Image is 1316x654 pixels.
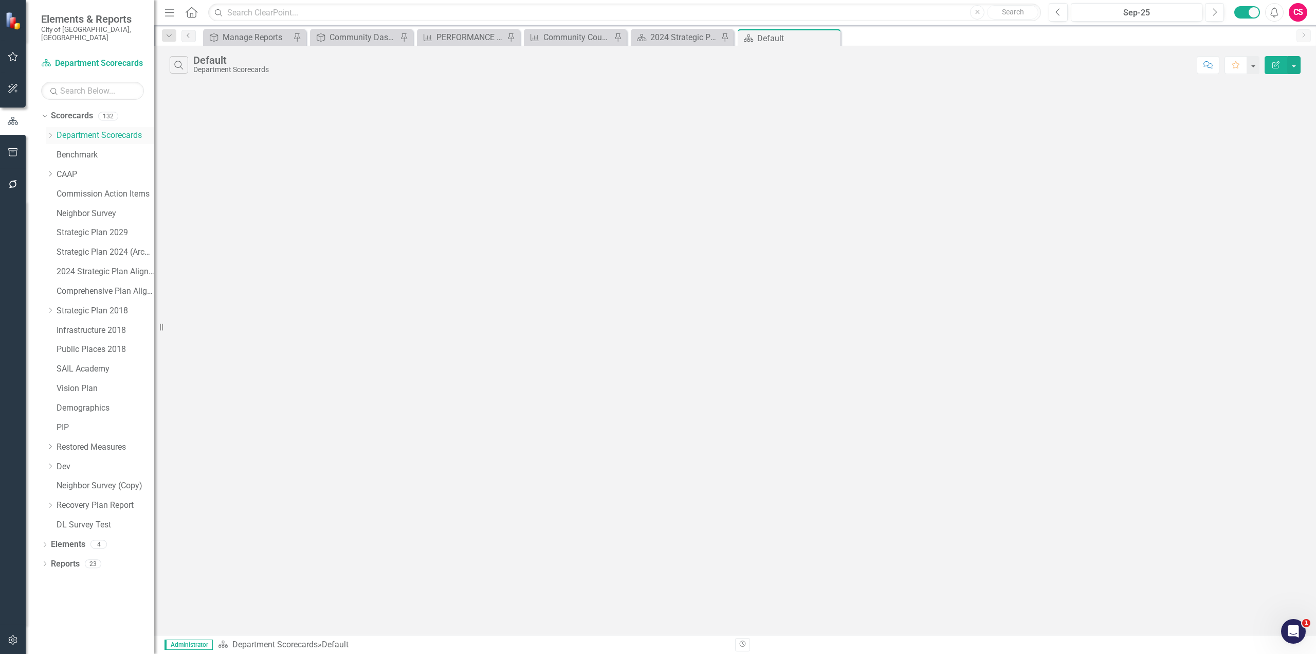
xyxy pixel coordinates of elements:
span: Search [1002,8,1024,16]
a: Demographics [57,402,154,414]
a: DL Survey Test [57,519,154,531]
div: PERFORMANCE MEASURES [436,31,504,44]
a: Neighbor Survey (Copy) [57,480,154,492]
div: 132 [98,112,118,120]
a: Restored Measures [57,441,154,453]
a: Department Scorecards [232,640,318,649]
a: Department Scorecards [57,130,154,142]
div: Manage Reports [223,31,290,44]
div: Department Scorecards [193,66,269,74]
div: Default [193,55,269,66]
img: ClearPoint Strategy [5,12,23,30]
div: Community Dashboard Measures [330,31,397,44]
a: CAAP [57,169,154,181]
a: Benchmark [57,149,154,161]
div: » [218,639,727,651]
span: 1 [1302,619,1310,627]
a: Infrastructure 2018 [57,325,154,337]
a: Department Scorecards [41,58,144,69]
div: 23 [85,559,101,568]
div: 4 [90,540,107,549]
input: Search Below... [41,82,144,100]
a: Dev [57,461,154,473]
a: Scorecards [51,110,93,122]
a: Strategic Plan 2018 [57,305,154,317]
span: Administrator [164,640,213,650]
a: Vision Plan [57,383,154,395]
div: Default [757,32,838,45]
a: Reports [51,558,80,570]
a: Elements [51,539,85,551]
a: 2024 Strategic Plan Alignment [57,266,154,278]
button: Search [987,5,1038,20]
div: Community Court service provider referral rate [543,31,611,44]
a: Recovery Plan Report [57,500,154,511]
a: Strategic Plan 2029 [57,227,154,239]
a: Public Places 2018 [57,344,154,356]
small: City of [GEOGRAPHIC_DATA], [GEOGRAPHIC_DATA] [41,25,144,42]
input: Search ClearPoint... [208,4,1041,22]
a: Neighbor Survey [57,208,154,220]
a: PERFORMANCE MEASURES [419,31,504,44]
a: Manage Reports [206,31,290,44]
button: Sep-25 [1071,3,1202,22]
a: Community Dashboard Measures [313,31,397,44]
iframe: Intercom live chat [1281,619,1306,644]
div: Sep-25 [1074,7,1199,19]
div: Default [322,640,349,649]
a: Strategic Plan 2024 (Archive) [57,246,154,258]
a: Community Court service provider referral rate [526,31,611,44]
div: 2024 Strategic Plan Alignment [650,31,718,44]
button: CS [1289,3,1307,22]
a: Commission Action Items [57,188,154,200]
a: Comprehensive Plan Alignment [57,286,154,297]
span: Elements & Reports [41,13,144,25]
a: SAIL Academy [57,363,154,375]
a: PIP [57,422,154,434]
a: 2024 Strategic Plan Alignment [633,31,718,44]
